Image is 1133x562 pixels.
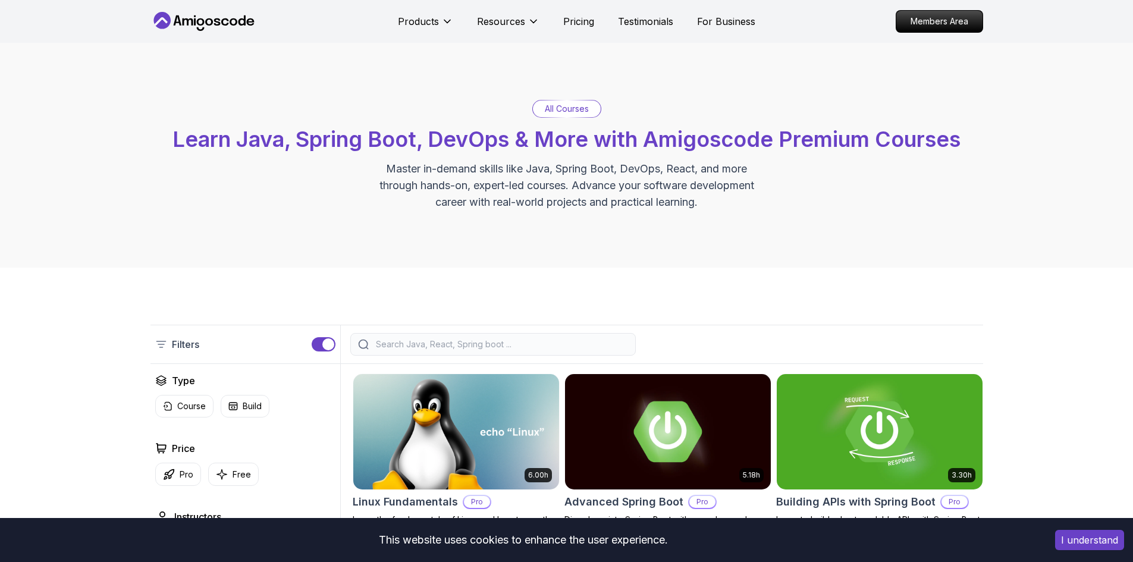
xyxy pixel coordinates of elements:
button: Build [221,395,269,417]
h2: Linux Fundamentals [353,494,458,510]
h2: Type [172,373,195,388]
button: Pro [155,463,201,486]
p: 6.00h [528,470,548,480]
p: Pro [464,496,490,508]
a: Pricing [563,14,594,29]
p: Pro [941,496,968,508]
p: Members Area [896,11,983,32]
a: Linux Fundamentals card6.00hLinux FundamentalsProLearn the fundamentals of Linux and how to use t... [353,373,560,538]
p: 3.30h [952,470,972,480]
p: Products [398,14,439,29]
button: Free [208,463,259,486]
p: Resources [477,14,525,29]
span: Learn Java, Spring Boot, DevOps & More with Amigoscode Premium Courses [172,126,961,152]
p: 5.18h [743,470,760,480]
h2: Advanced Spring Boot [564,494,683,510]
h2: Instructors [174,510,221,524]
button: Products [398,14,453,38]
p: Free [233,469,251,481]
button: Course [155,395,214,417]
p: Dive deep into Spring Boot with our advanced course, designed to take your skills from intermedia... [564,514,771,550]
p: Pro [180,469,193,481]
p: Course [177,400,206,412]
a: Advanced Spring Boot card5.18hAdvanced Spring BootProDive deep into Spring Boot with our advanced... [564,373,771,550]
h2: Price [172,441,195,456]
p: Build [243,400,262,412]
div: This website uses cookies to enhance the user experience. [9,527,1037,553]
img: Advanced Spring Boot card [565,374,771,489]
p: Learn to build robust, scalable APIs with Spring Boot, mastering REST principles, JSON handling, ... [776,514,983,550]
p: Master in-demand skills like Java, Spring Boot, DevOps, React, and more through hands-on, expert-... [367,161,767,211]
a: Members Area [896,10,983,33]
p: All Courses [545,103,589,115]
p: Filters [172,337,199,351]
a: For Business [697,14,755,29]
a: Building APIs with Spring Boot card3.30hBuilding APIs with Spring BootProLearn to build robust, s... [776,373,983,550]
img: Linux Fundamentals card [353,374,559,489]
input: Search Java, React, Spring boot ... [374,338,628,350]
button: Resources [477,14,539,38]
p: Pro [689,496,715,508]
img: Building APIs with Spring Boot card [777,374,983,489]
button: Accept cookies [1055,530,1124,550]
p: Learn the fundamentals of Linux and how to use the command line [353,514,560,538]
h2: Building APIs with Spring Boot [776,494,936,510]
a: Testimonials [618,14,673,29]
